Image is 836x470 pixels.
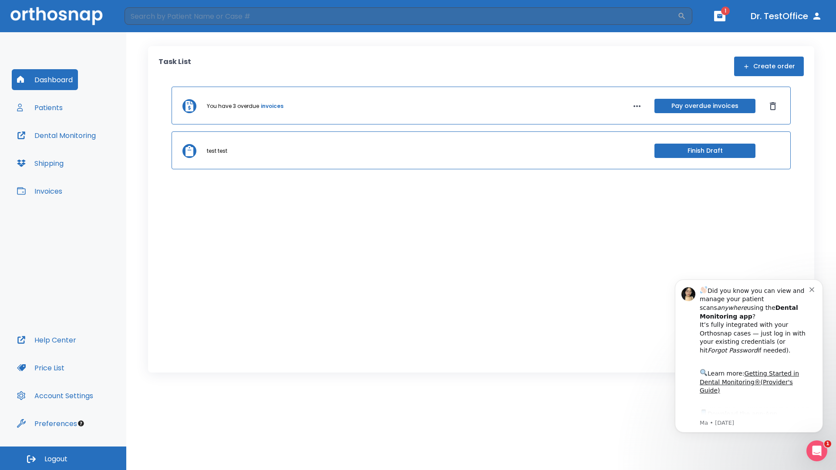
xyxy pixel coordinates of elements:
[12,181,67,201] button: Invoices
[158,57,191,76] p: Task List
[261,102,283,110] a: invoices
[12,69,78,90] button: Dashboard
[10,7,103,25] img: Orthosnap
[654,99,755,113] button: Pay overdue invoices
[12,357,70,378] button: Price List
[44,454,67,464] span: Logout
[721,7,730,15] span: 1
[824,440,831,447] span: 1
[12,153,69,174] button: Shipping
[654,144,755,158] button: Finish Draft
[207,102,259,110] p: You have 3 overdue
[734,57,804,76] button: Create order
[12,125,101,146] button: Dental Monitoring
[12,385,98,406] button: Account Settings
[12,329,81,350] button: Help Center
[125,7,678,25] input: Search by Patient Name or Case #
[747,8,826,24] button: Dr. TestOffice
[806,440,827,461] iframe: Intercom live chat
[77,420,85,427] div: Tooltip anchor
[662,269,836,466] iframe: Intercom notifications message
[12,413,82,434] button: Preferences
[766,99,780,113] button: Dismiss
[12,97,68,118] button: Patients
[207,147,227,155] p: test test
